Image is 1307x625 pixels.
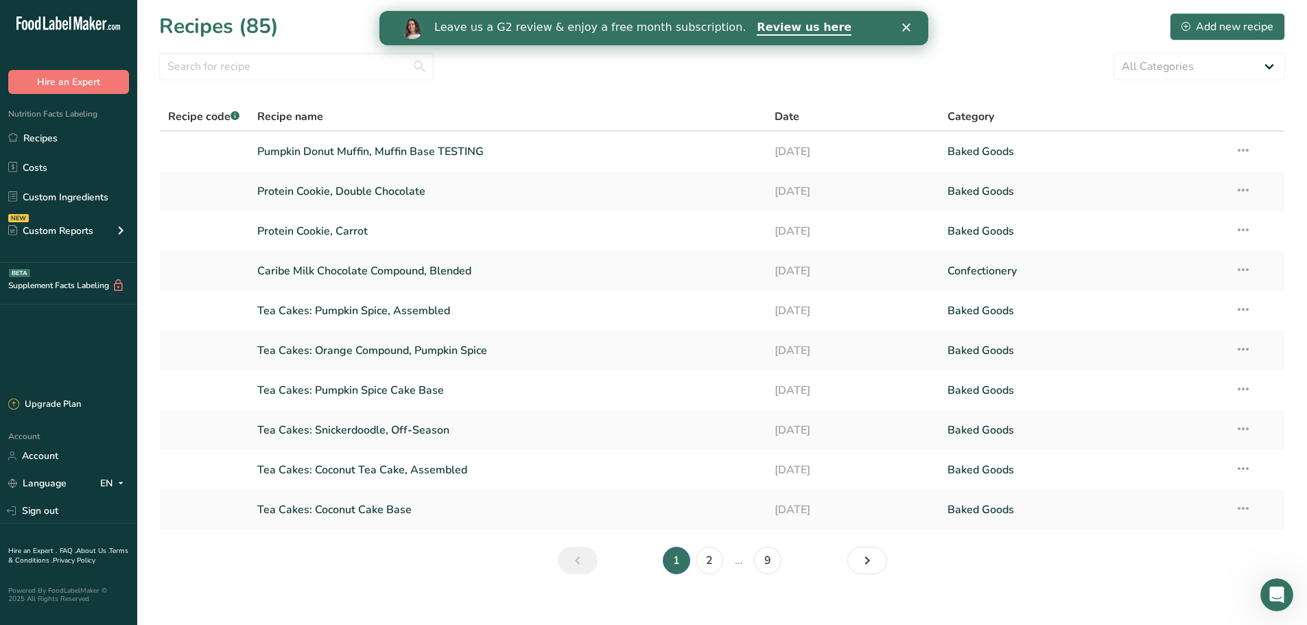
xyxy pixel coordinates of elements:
a: Tea Cakes: Pumpkin Spice, Assembled [257,296,759,325]
a: Baked Goods [947,296,1218,325]
a: Baked Goods [947,416,1218,445]
a: Terms & Conditions . [8,546,128,565]
a: Confectionery [947,257,1218,285]
button: Hire an Expert [8,70,129,94]
a: Tea Cakes: Pumpkin Spice Cake Base [257,376,759,405]
a: Privacy Policy [53,556,95,565]
a: FAQ . [60,546,76,556]
a: [DATE] [775,495,931,524]
span: Date [775,108,799,125]
span: Recipe name [257,108,323,125]
a: [DATE] [775,416,931,445]
iframe: Intercom live chat [1260,578,1293,611]
a: Tea Cakes: Snickerdoodle, Off-Season [257,416,759,445]
button: Add new recipe [1170,13,1285,40]
div: BETA [9,269,30,277]
div: EN [100,475,129,492]
a: Baked Goods [947,336,1218,365]
a: Tea Cakes: Orange Compound, Pumpkin Spice [257,336,759,365]
a: Protein Cookie, Double Chocolate [257,177,759,206]
a: [DATE] [775,376,931,405]
a: Baked Goods [947,217,1218,246]
span: Recipe code [168,109,239,124]
a: Baked Goods [947,177,1218,206]
a: Baked Goods [947,495,1218,524]
a: About Us . [76,546,109,556]
a: [DATE] [775,177,931,206]
a: Baked Goods [947,376,1218,405]
a: Tea Cakes: Coconut Cake Base [257,495,759,524]
a: Pumpkin Donut Muffin, Muffin Base TESTING [257,137,759,166]
a: Page 9. [754,547,781,574]
input: Search for recipe [159,53,434,80]
a: Next page [847,547,887,574]
iframe: Intercom live chat banner [379,11,928,45]
a: Page 2. [696,547,723,574]
a: [DATE] [775,257,931,285]
a: Caribe Milk Chocolate Compound, Blended [257,257,759,285]
div: NEW [8,214,29,222]
a: [DATE] [775,217,931,246]
div: Add new recipe [1181,19,1273,35]
a: [DATE] [775,456,931,484]
a: Baked Goods [947,456,1218,484]
a: Baked Goods [947,137,1218,166]
a: Hire an Expert . [8,546,57,556]
a: Language [8,471,67,495]
a: [DATE] [775,296,931,325]
a: [DATE] [775,137,931,166]
h1: Recipes (85) [159,11,279,42]
a: Previous page [558,547,598,574]
span: Category [947,108,994,125]
a: Protein Cookie, Carrot [257,217,759,246]
a: [DATE] [775,336,931,365]
a: Tea Cakes: Coconut Tea Cake, Assembled [257,456,759,484]
div: Close [523,12,537,21]
div: Upgrade Plan [8,398,81,412]
div: Custom Reports [8,224,93,238]
div: Powered By FoodLabelMaker © 2025 All Rights Reserved [8,587,129,603]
